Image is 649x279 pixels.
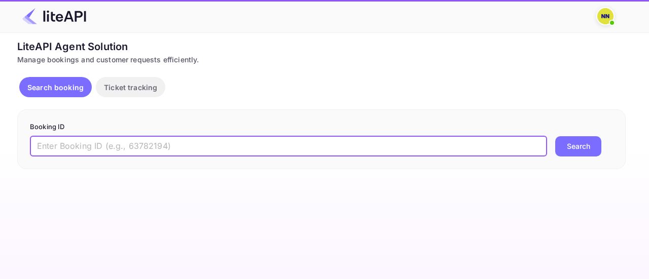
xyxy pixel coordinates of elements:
[555,136,601,156] button: Search
[22,8,86,24] img: LiteAPI Logo
[17,54,626,65] div: Manage bookings and customer requests efficiently.
[17,39,626,54] div: LiteAPI Agent Solution
[597,8,614,24] img: N/A N/A
[104,82,157,93] p: Ticket tracking
[27,82,84,93] p: Search booking
[30,122,613,132] p: Booking ID
[30,136,547,156] input: Enter Booking ID (e.g., 63782194)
